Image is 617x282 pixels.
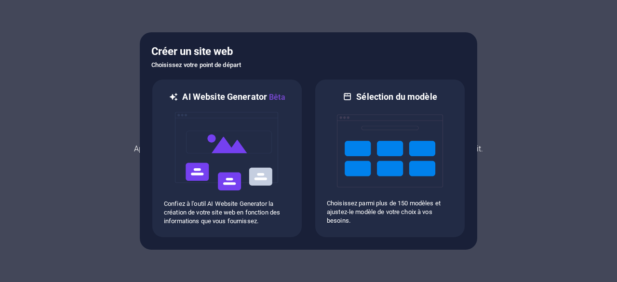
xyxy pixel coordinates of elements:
[314,79,466,238] div: Sélection du modèleChoisissez parmi plus de 150 modèles et ajustez-le modèle de votre choix à vos...
[174,103,280,200] img: ai
[151,79,303,238] div: AI Website GeneratorBêtaaiConfiez à l'outil AI Website Generator la création de votre site web en...
[164,200,290,226] p: Confiez à l'outil AI Website Generator la création de votre site web en fonction des informations...
[267,93,285,102] span: Bêta
[182,91,285,103] h6: AI Website Generator
[151,59,466,71] h6: Choisissez votre point de départ
[327,199,453,225] p: Choisissez parmi plus de 150 modèles et ajustez-le modèle de votre choix à vos besoins.
[151,44,466,59] h5: Créer un site web
[356,91,437,103] h6: Sélection du modèle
